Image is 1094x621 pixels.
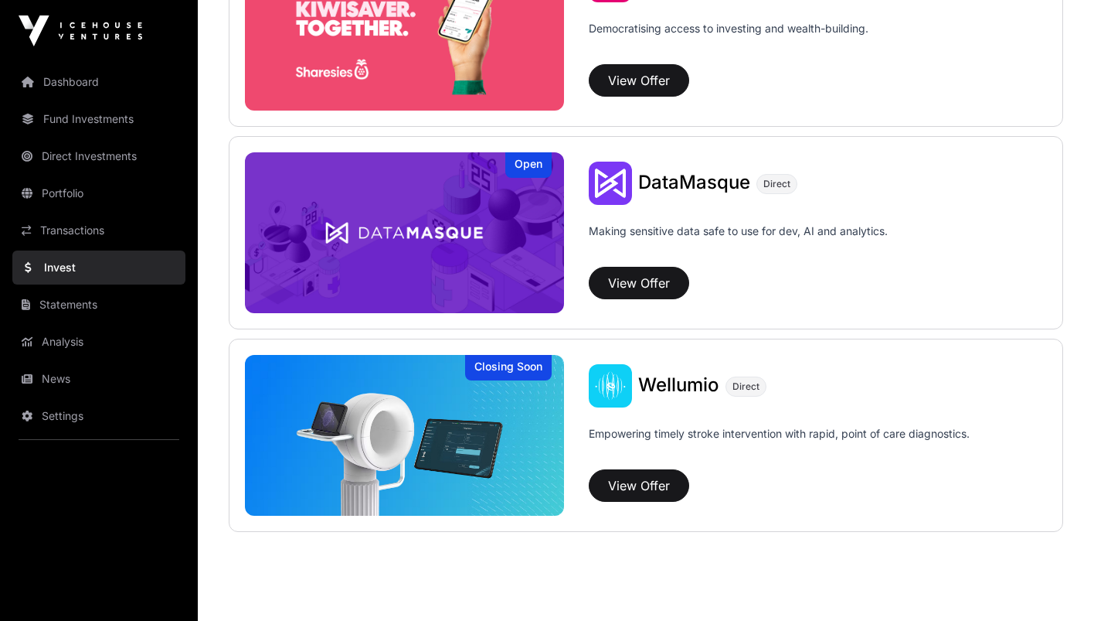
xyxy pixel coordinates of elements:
iframe: Chat Widget [1017,547,1094,621]
a: DataMasqueOpen [245,152,564,313]
span: Direct [763,178,790,190]
a: Settings [12,399,185,433]
a: Analysis [12,325,185,359]
span: DataMasque [638,171,750,193]
a: Transactions [12,213,185,247]
a: Fund Investments [12,102,185,136]
p: Empowering timely stroke intervention with rapid, point of care diagnostics. [589,426,970,463]
div: Open [505,152,552,178]
a: WellumioClosing Soon [245,355,564,516]
img: Icehouse Ventures Logo [19,15,142,46]
span: Wellumio [638,374,719,396]
div: Closing Soon [465,355,552,380]
img: Wellumio [245,355,564,516]
button: View Offer [589,469,689,502]
a: Dashboard [12,65,185,99]
button: View Offer [589,64,689,97]
button: View Offer [589,267,689,299]
a: Portfolio [12,176,185,210]
img: DataMasque [245,152,564,313]
a: Invest [12,251,185,285]
a: Wellumio [638,376,719,396]
img: DataMasque [589,162,632,205]
p: Making sensitive data safe to use for dev, AI and analytics. [589,223,888,261]
a: Direct Investments [12,139,185,173]
a: Statements [12,288,185,322]
img: Wellumio [589,364,632,408]
a: News [12,362,185,396]
span: Direct [732,380,759,393]
p: Democratising access to investing and wealth-building. [589,21,868,58]
a: DataMasque [638,173,750,193]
